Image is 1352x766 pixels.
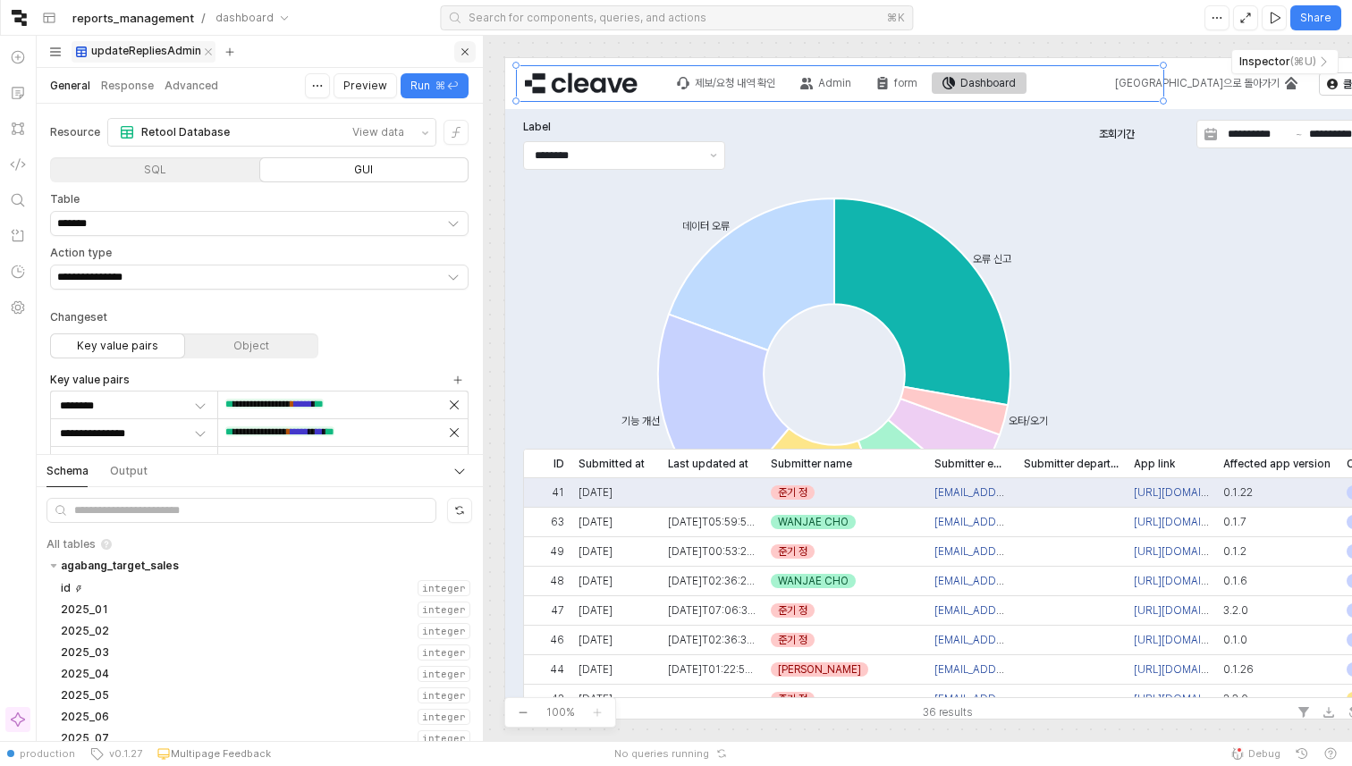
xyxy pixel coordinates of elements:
[934,575,1113,587] a: [EMAIL_ADDRESS][DOMAIN_NAME]
[1262,5,1287,30] a: Navigate to latest version in user mode
[1232,53,1338,71] button: Inspector(⌘U)
[668,544,756,559] span: [DATE]T00:53:28.220Z
[5,259,30,284] button: Releases and history
[354,164,373,176] div: GUI
[960,77,1016,89] div: Dashboard
[1223,662,1254,677] span: 0.1.26
[579,544,613,559] span: [DATE]
[666,72,786,94] div: 제보/요청 내역 확인
[418,623,470,639] span: integer
[923,703,973,721] div: 36 results
[703,142,724,169] button: 제안 사항 표시
[1134,516,1247,528] a: [URL][DOMAIN_NAME]
[1134,604,1247,617] a: [URL][DOMAIN_NAME]
[447,459,472,484] button: Toggle schema output panel
[410,79,430,93] p: Run
[512,702,534,723] button: Zoom
[61,577,71,599] span: id
[778,485,807,500] span: 준기 정
[932,72,1027,94] button: Dashboard
[193,396,215,416] button: 제안 사항 표시
[553,457,564,471] span: ID
[215,11,274,25] p: dashboard
[894,77,917,89] div: form
[778,692,807,706] span: 준기 정
[934,634,1113,646] a: [EMAIL_ADDRESS][DOMAIN_NAME]
[579,574,613,588] span: [DATE]
[778,633,807,647] span: 준기 정
[1134,634,1247,646] a: [URL][DOMAIN_NAME]
[444,120,469,145] button: Toggle dynamic resource
[201,9,206,27] h4: /
[1223,574,1247,588] span: 0.1.6
[5,80,30,105] button: Pages
[50,247,119,261] label: Action type
[778,515,849,529] span: WANJAE CHO
[82,741,149,766] button: v0.1.27
[668,574,756,588] span: [DATE]T02:36:28.545Z
[934,545,1113,558] a: [EMAIL_ADDRESS][DOMAIN_NAME]
[118,119,414,146] div: retool_db (retoolDb)
[778,603,807,618] span: 준기 정
[233,340,269,352] span: Object
[46,464,89,478] h5: Schema
[446,265,468,289] button: 제안 사항 표시
[614,746,709,761] span: No queries running
[442,392,467,417] button: Delete Key value pairs row 0
[1293,702,1314,723] button: Filter
[442,448,467,473] button: Delete Key value pairs row 2
[5,116,30,141] button: Component tree
[5,223,30,248] button: State
[1104,72,1308,94] button: [GEOGRAPHIC_DATA]으로 돌아가기
[668,457,748,471] span: Last updated at
[346,122,410,143] button: View data
[579,485,613,500] span: [DATE]
[579,662,613,677] span: [DATE]
[61,599,109,620] span: 2025_01
[418,709,470,725] span: integer
[1134,486,1247,499] a: [URL][DOMAIN_NAME]
[418,580,470,596] span: integer
[418,644,470,661] span: integer
[110,464,148,478] h5: Output
[401,73,469,98] button: Run⌘↩
[1099,128,1135,140] span: 조회기간
[469,9,880,27] div: Search for components, queries, and actions
[61,663,109,685] span: 2025_04
[207,7,298,29] button: dashboard
[193,424,215,443] button: 제안 사항 표시
[1223,741,1288,766] button: Debug
[1115,77,1280,89] div: [GEOGRAPHIC_DATA]으로 돌아가기
[442,420,467,445] button: Delete Key value pairs row 1
[50,311,114,325] label: Changeset
[454,41,476,63] button: Minimize query editor
[50,157,260,182] label: SQL
[61,642,109,663] span: 2025_03
[587,702,608,723] button: Zoom
[71,584,87,593] i: icon: thunderbolt
[5,188,30,213] button: Code search
[343,79,387,93] p: Preview
[101,75,154,97] button: Response
[934,693,1113,705] a: [EMAIL_ADDRESS][DOMAIN_NAME]
[523,121,551,133] span: Label
[550,544,564,559] span: 49
[61,555,179,577] span: agabang_target_sales
[934,516,1113,528] a: [EMAIL_ADDRESS][DOMAIN_NAME]
[61,620,109,642] span: 2025_02
[219,41,241,63] button: Add new query
[887,9,905,27] div: ⌘K
[1233,5,1258,30] button: Toggle preview mode
[61,685,109,706] span: 2025_05
[171,746,271,761] p: Multipage Feedback
[516,173,876,445] button: drag pieChart1
[50,193,87,207] label: Table
[1164,65,1308,101] button: drag navigation2
[1223,603,1248,618] span: 3.2.0
[866,72,928,94] button: form
[91,41,201,63] button: updateRepliesAdmin Name Editor Button
[551,603,564,618] span: 47
[551,692,564,706] span: 43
